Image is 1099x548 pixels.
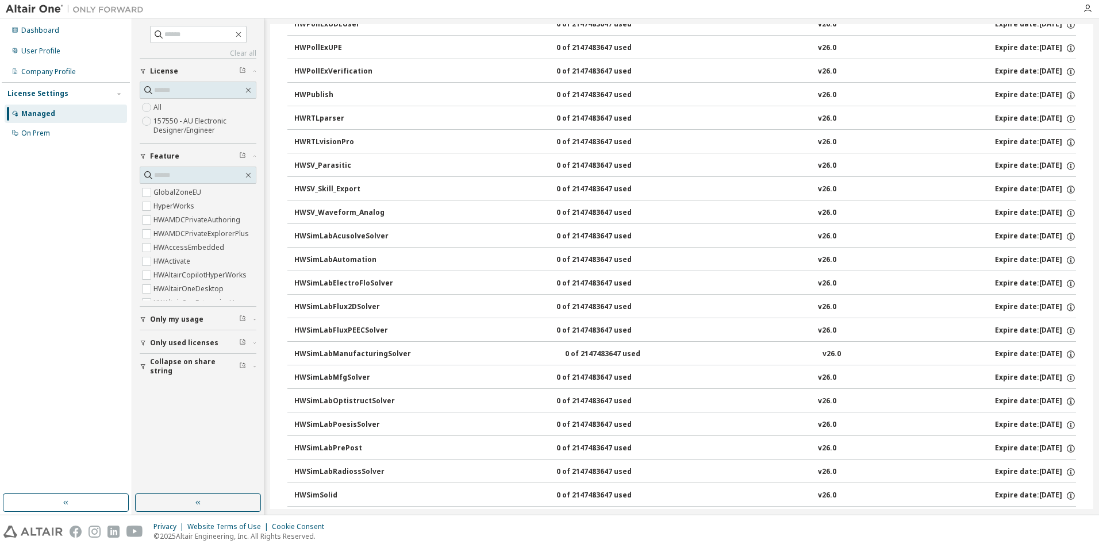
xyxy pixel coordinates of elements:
[294,36,1076,61] button: HWPollExUPE0 of 2147483647 usedv26.0Expire date:[DATE]
[818,326,836,336] div: v26.0
[818,137,836,148] div: v26.0
[294,130,1076,155] button: HWRTLvisionPro0 of 2147483647 usedv26.0Expire date:[DATE]
[995,90,1076,101] div: Expire date: [DATE]
[995,184,1076,195] div: Expire date: [DATE]
[294,302,398,312] div: HWSimLabFlux2DSolver
[995,349,1076,360] div: Expire date: [DATE]
[818,67,836,77] div: v26.0
[294,365,1076,391] button: HWSimLabMfgSolver0 of 2147483647 usedv26.0Expire date:[DATE]
[294,59,1076,84] button: HWPollExVerification0 of 2147483647 usedv26.0Expire date:[DATE]
[294,342,1076,367] button: HWSimLabManufacturingSolver0 of 2147483647 usedv26.0Expire date:[DATE]
[294,248,1076,273] button: HWSimLabAutomation0 of 2147483647 usedv26.0Expire date:[DATE]
[995,443,1076,454] div: Expire date: [DATE]
[153,296,248,310] label: HWAltairOneEnterpriseUser
[294,507,1076,532] button: HWSimSolidBasic0 of 2147483647 usedv26.0Expire date:[DATE]
[556,161,660,171] div: 0 of 2147483647 used
[153,268,249,282] label: HWAltairCopilotHyperWorks
[140,59,256,84] button: License
[556,326,660,336] div: 0 of 2147483647 used
[294,373,398,383] div: HWSimLabMfgSolver
[556,302,660,312] div: 0 of 2147483647 used
[153,199,197,213] label: HyperWorks
[21,129,50,138] div: On Prem
[140,330,256,356] button: Only used licenses
[7,89,68,98] div: License Settings
[294,43,398,53] div: HWPollExUPE
[294,67,398,77] div: HWPollExVerification
[294,443,398,454] div: HWSimLabPrePost
[818,491,836,501] div: v26.0
[239,152,246,161] span: Clear filter
[556,43,660,53] div: 0 of 2147483647 used
[153,186,203,199] label: GlobalZoneEU
[556,373,660,383] div: 0 of 2147483647 used
[140,144,256,169] button: Feature
[294,90,398,101] div: HWPublish
[556,184,660,195] div: 0 of 2147483647 used
[995,420,1076,430] div: Expire date: [DATE]
[153,114,256,137] label: 157550 - AU Electronic Designer/Engineer
[556,90,660,101] div: 0 of 2147483647 used
[153,531,331,541] p: © 2025 Altair Engineering, Inc. All Rights Reserved.
[150,315,203,324] span: Only my usage
[818,90,836,101] div: v26.0
[818,184,836,195] div: v26.0
[150,338,218,348] span: Only used licenses
[818,373,836,383] div: v26.0
[818,443,836,454] div: v26.0
[294,20,398,30] div: HWPollExUDEUser
[995,302,1076,312] div: Expire date: [DATE]
[150,152,179,161] span: Feature
[995,137,1076,148] div: Expire date: [DATE]
[294,483,1076,508] button: HWSimSolid0 of 2147483647 usedv26.0Expire date:[DATE]
[140,354,256,379] button: Collapse on share string
[556,114,660,124] div: 0 of 2147483647 used
[294,271,1076,296] button: HWSimLabElectroFloSolver0 of 2147483647 usedv26.0Expire date:[DATE]
[294,177,1076,202] button: HWSV_Skill_Export0 of 2147483647 usedv26.0Expire date:[DATE]
[995,231,1076,242] div: Expire date: [DATE]
[294,12,1076,37] button: HWPollExUDEUser0 of 2147483647 usedv26.0Expire date:[DATE]
[239,338,246,348] span: Clear filter
[294,396,398,407] div: HWSimLabOptistructSolver
[995,279,1076,289] div: Expire date: [DATE]
[294,295,1076,320] button: HWSimLabFlux2DSolver0 of 2147483647 usedv26.0Expire date:[DATE]
[556,420,660,430] div: 0 of 2147483647 used
[107,526,120,538] img: linkedin.svg
[995,255,1076,265] div: Expire date: [DATE]
[818,396,836,407] div: v26.0
[294,153,1076,179] button: HWSV_Parasitic0 of 2147483647 usedv26.0Expire date:[DATE]
[556,396,660,407] div: 0 of 2147483647 used
[153,101,164,114] label: All
[556,491,660,501] div: 0 of 2147483647 used
[556,137,660,148] div: 0 of 2147483647 used
[818,208,836,218] div: v26.0
[294,436,1076,461] button: HWSimLabPrePost0 of 2147483647 usedv26.0Expire date:[DATE]
[294,161,398,171] div: HWSV_Parasitic
[556,208,660,218] div: 0 of 2147483647 used
[995,43,1076,53] div: Expire date: [DATE]
[239,67,246,76] span: Clear filter
[556,467,660,477] div: 0 of 2147483647 used
[21,47,60,56] div: User Profile
[818,161,836,171] div: v26.0
[818,114,836,124] div: v26.0
[995,67,1076,77] div: Expire date: [DATE]
[818,467,836,477] div: v26.0
[153,254,193,268] label: HWActivate
[294,137,398,148] div: HWRTLvisionPro
[995,114,1076,124] div: Expire date: [DATE]
[294,326,398,336] div: HWSimLabFluxPEECSolver
[995,208,1076,218] div: Expire date: [DATE]
[995,467,1076,477] div: Expire date: [DATE]
[140,49,256,58] a: Clear all
[294,255,398,265] div: HWSimLabAutomation
[272,522,331,531] div: Cookie Consent
[995,326,1076,336] div: Expire date: [DATE]
[294,467,398,477] div: HWSimLabRadiossSolver
[294,114,398,124] div: HWRTLparser
[294,389,1076,414] button: HWSimLabOptistructSolver0 of 2147483647 usedv26.0Expire date:[DATE]
[556,279,660,289] div: 0 of 2147483647 used
[140,307,256,332] button: Only my usage
[21,109,55,118] div: Managed
[995,491,1076,501] div: Expire date: [DATE]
